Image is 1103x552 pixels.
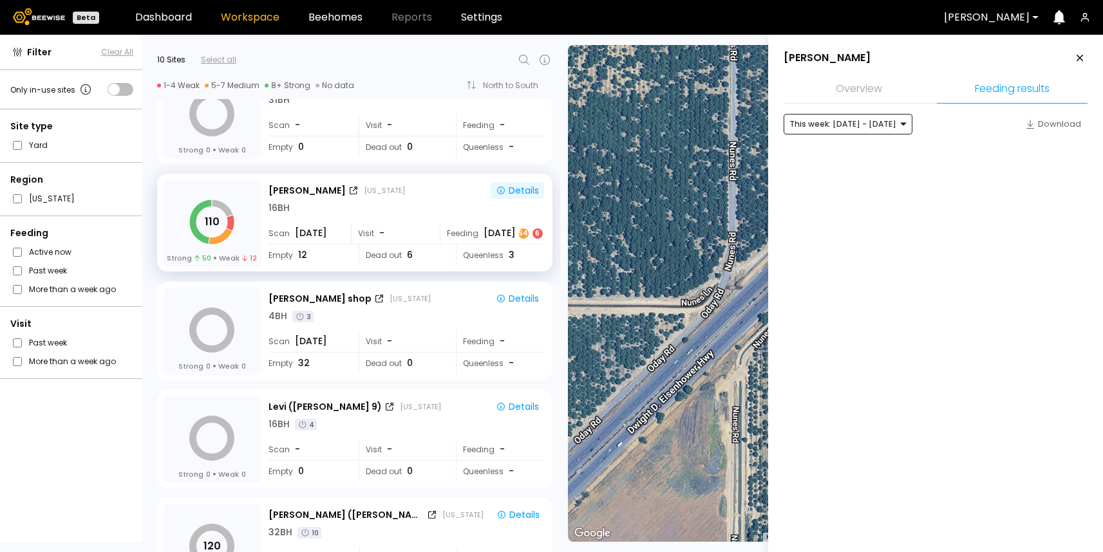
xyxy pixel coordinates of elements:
[29,282,116,296] label: More than a week ago
[29,138,48,152] label: Yard
[456,136,544,158] div: Queenless
[483,82,547,89] div: North to South
[295,419,317,430] div: 4
[387,443,392,456] span: -
[308,12,363,23] a: Beehomes
[135,12,192,23] a: Dashboard
[295,335,327,348] span: [DATE]
[292,311,314,322] div: 3
[496,509,540,520] div: Details
[500,443,506,456] div: -
[484,226,544,240] div: [DATE]
[201,54,236,66] div: Select all
[359,136,447,158] div: Dead out
[29,354,116,368] label: More than a week ago
[269,309,287,323] div: 4 BH
[269,418,290,431] div: 16 BH
[496,401,539,412] div: Details
[269,439,350,460] div: Scan
[1025,118,1081,131] div: Download
[29,264,67,277] label: Past week
[407,140,413,154] span: 0
[205,80,259,91] div: 5-7 Medium
[265,80,310,91] div: 8+ Strong
[1019,114,1088,134] button: Download
[387,335,392,348] span: -
[937,76,1088,104] li: Feeding results
[206,469,211,479] span: 0
[456,353,544,374] div: Queenless
[241,469,246,479] span: 0
[407,356,413,370] span: 0
[295,226,327,240] span: [DATE]
[456,244,544,266] div: Queenless
[491,506,545,523] button: Details
[269,331,350,352] div: Scan
[298,140,304,154] span: 0
[509,248,514,262] span: 3
[27,46,52,59] span: Filter
[297,527,321,538] div: 10
[241,361,246,371] span: 0
[178,469,246,479] div: Strong Weak
[178,145,246,155] div: Strong Weak
[509,140,514,154] span: -
[496,293,539,304] div: Details
[167,253,258,263] div: Strong Weak
[518,228,529,239] div: 54
[500,118,506,132] div: -
[298,465,304,478] span: 0
[73,12,99,24] div: Beta
[509,465,514,478] span: -
[29,192,75,205] label: [US_STATE]
[440,223,544,244] div: Feeding
[295,118,300,132] span: -
[298,356,310,370] span: 32
[269,353,350,374] div: Empty
[295,443,300,456] span: -
[269,201,290,215] div: 16 BH
[391,12,432,23] span: Reports
[205,214,220,229] tspan: 110
[10,120,133,133] div: Site type
[157,80,200,91] div: 1-4 Weak
[269,244,350,266] div: Empty
[10,82,93,97] div: Only in-use sites
[509,356,514,370] span: -
[533,228,543,239] div: 6
[221,12,279,23] a: Workspace
[10,173,133,187] div: Region
[269,115,350,136] div: Scan
[29,245,71,259] label: Active now
[269,526,292,539] div: 32 BH
[491,290,544,307] button: Details
[269,400,382,414] div: Levi ([PERSON_NAME] 9)
[298,248,307,262] span: 12
[456,331,544,352] div: Feeding
[496,185,539,196] div: Details
[359,115,447,136] div: Visit
[491,182,544,199] button: Details
[442,510,484,520] div: [US_STATE]
[351,223,439,244] div: Visit
[387,118,392,132] span: -
[101,46,133,58] span: Clear All
[10,226,133,240] div: Feeding
[269,292,372,306] div: [PERSON_NAME] shop
[242,253,257,263] span: 12
[359,244,447,266] div: Dead out
[500,335,506,348] div: -
[461,12,502,23] a: Settings
[407,465,413,478] span: 0
[491,398,544,415] button: Details
[13,8,65,25] img: Beewise logo
[784,51,871,65] div: [PERSON_NAME]
[10,317,133,331] div: Visit
[269,508,424,522] div: [PERSON_NAME] ([PERSON_NAME] 7)
[178,361,246,371] div: Strong Weak
[390,293,431,304] div: [US_STATE]
[456,461,544,482] div: Queenless
[359,331,447,352] div: Visit
[407,248,413,262] span: 6
[269,461,350,482] div: Empty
